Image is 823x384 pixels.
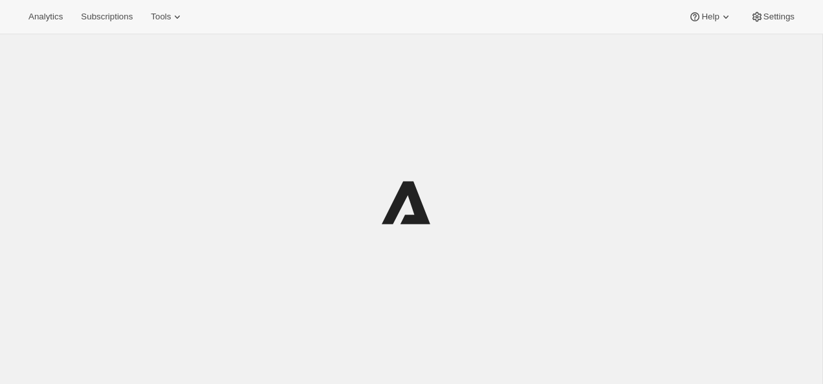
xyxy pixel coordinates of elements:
[28,12,63,22] span: Analytics
[701,12,719,22] span: Help
[151,12,171,22] span: Tools
[81,12,133,22] span: Subscriptions
[681,8,740,26] button: Help
[763,12,795,22] span: Settings
[143,8,192,26] button: Tools
[743,8,802,26] button: Settings
[73,8,140,26] button: Subscriptions
[21,8,71,26] button: Analytics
